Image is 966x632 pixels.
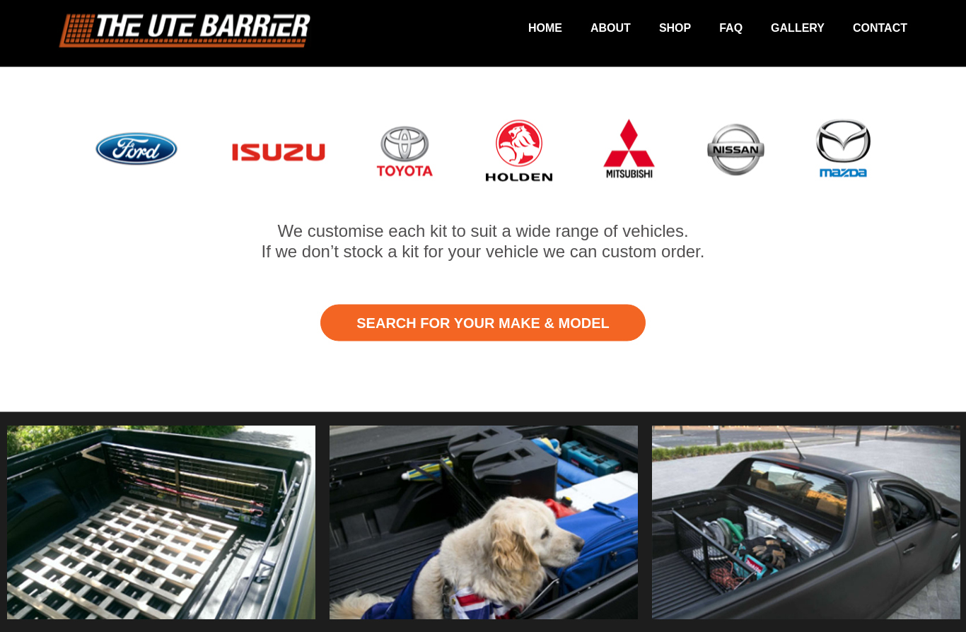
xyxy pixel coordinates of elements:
[376,105,435,196] img: Toyota
[93,105,180,196] img: ford.png
[825,14,907,42] a: Contact
[500,14,562,42] a: Home
[743,14,825,42] a: Gallery
[59,14,311,48] img: logo.png
[320,305,645,341] a: Search for Your Make & Model
[814,105,873,196] img: Mazda
[691,14,743,42] a: FAQ
[562,14,631,42] a: About
[59,36,907,70] h2: Suits most makes and models
[631,14,691,42] a: Shop
[705,105,767,196] img: Nissan
[228,105,329,196] img: Isuzu
[482,105,555,196] img: Holden
[602,105,658,196] img: Mitsubishi
[59,221,907,262] p: We customise each kit to suit a wide range of vehicles. If we don’t stock a kit for your vehicle ...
